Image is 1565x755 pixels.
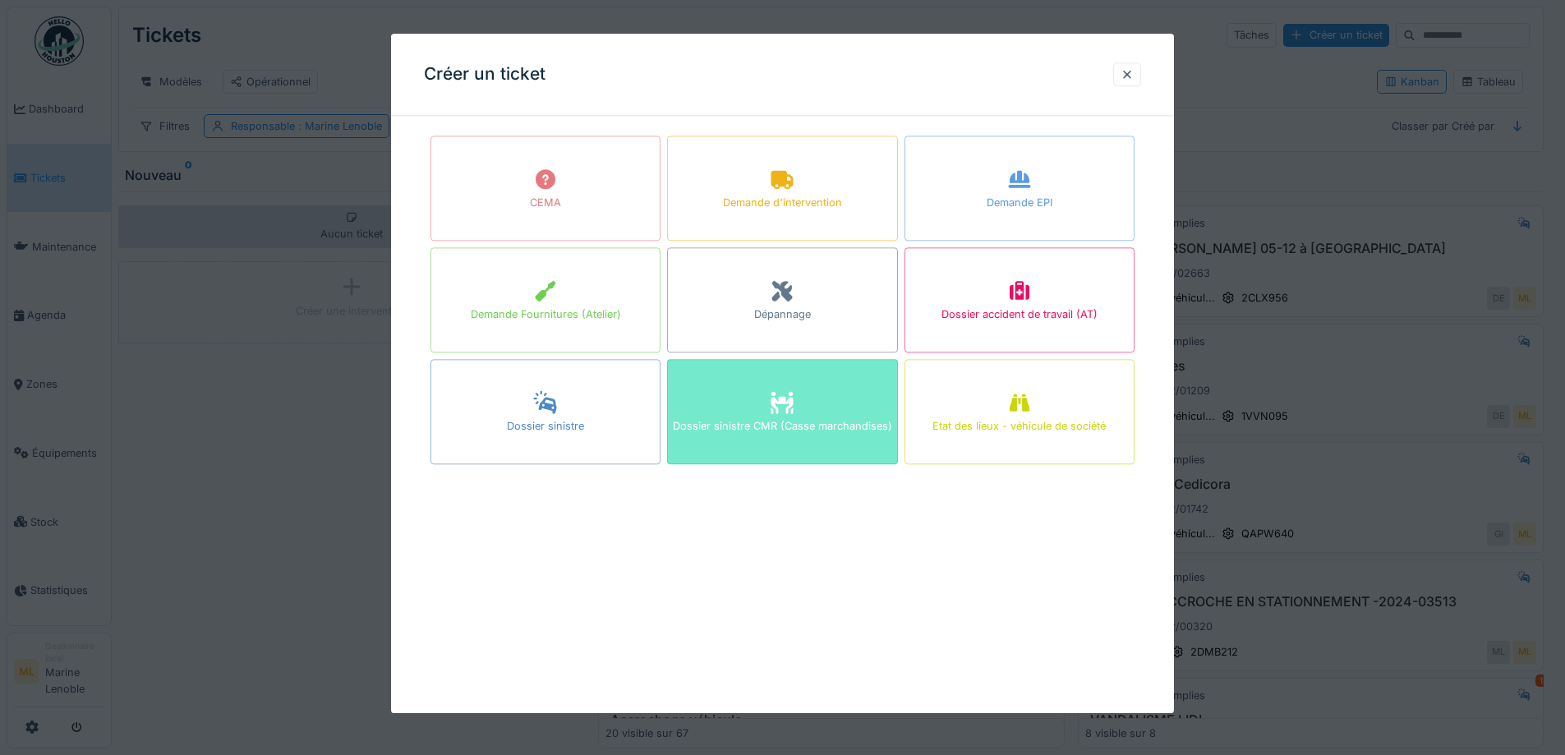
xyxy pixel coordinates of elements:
[754,307,811,323] div: Dépannage
[987,196,1052,211] div: Demande EPI
[941,307,1098,323] div: Dossier accident de travail (AT)
[530,196,561,211] div: CEMA
[932,419,1106,435] div: Etat des lieux - véhicule de société
[471,307,621,323] div: Demande Fournitures (Atelier)
[723,196,842,211] div: Demande d'intervention
[424,64,545,85] h3: Créer un ticket
[673,419,892,435] div: Dossier sinistre CMR (Casse marchandises)
[507,419,584,435] div: Dossier sinistre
